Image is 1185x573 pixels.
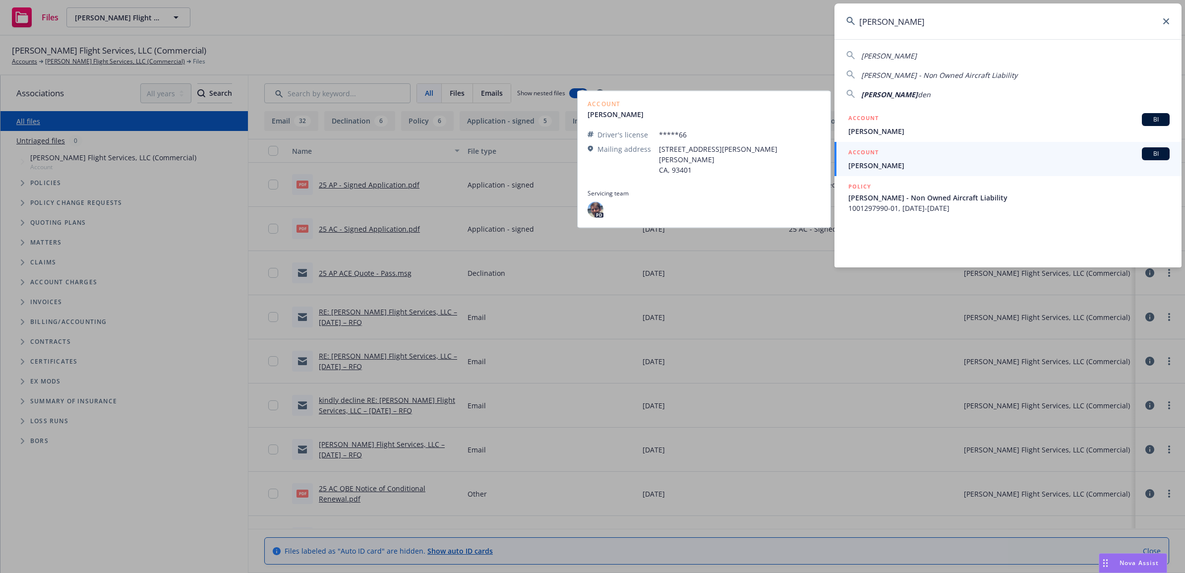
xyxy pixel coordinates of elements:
span: [PERSON_NAME] [861,90,918,99]
span: [PERSON_NAME] - Non Owned Aircraft Liability [861,70,1017,80]
span: 1001297990-01, [DATE]-[DATE] [848,203,1170,213]
span: BI [1146,115,1166,124]
span: [PERSON_NAME] [848,126,1170,136]
span: den [918,90,931,99]
span: [PERSON_NAME] [848,160,1170,171]
h5: POLICY [848,182,871,191]
span: [PERSON_NAME] - Non Owned Aircraft Liability [848,192,1170,203]
a: ACCOUNTBI[PERSON_NAME] [834,108,1182,142]
h5: ACCOUNT [848,113,879,125]
button: Nova Assist [1099,553,1167,573]
input: Search... [834,3,1182,39]
a: POLICY[PERSON_NAME] - Non Owned Aircraft Liability1001297990-01, [DATE]-[DATE] [834,176,1182,219]
div: Drag to move [1099,554,1112,573]
a: ACCOUNTBI[PERSON_NAME] [834,142,1182,176]
span: Nova Assist [1120,559,1159,567]
span: [PERSON_NAME] [861,51,917,61]
h5: ACCOUNT [848,147,879,159]
span: BI [1146,149,1166,158]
